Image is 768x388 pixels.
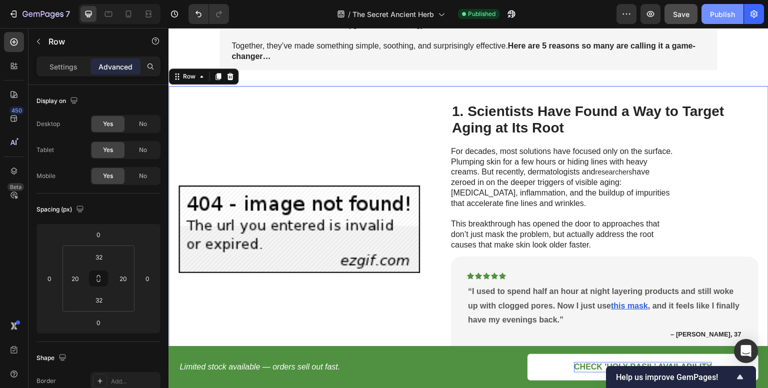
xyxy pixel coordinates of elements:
button: 7 [4,4,74,24]
p: Settings [49,61,77,72]
input: 0 [140,271,155,286]
iframe: Design area [168,28,768,388]
button: Show survey - Help us improve GemPages! [616,371,746,383]
span: Published [468,9,495,18]
strong: Here are 5 reasons so many are calling it a game-changer… [63,13,527,32]
p: – [PERSON_NAME], 37 [299,301,573,311]
p: Advanced [98,61,132,72]
img: ezgif-3509c9e5857102.gif [10,106,251,296]
span: The Secret Ancient Herb [352,9,434,19]
span: Save [673,10,689,18]
p: 7 [65,8,70,20]
input: 0 [88,315,108,330]
p: For decades, most solutions have focused only on the surface. Plumping skin for a few hours or hi... [282,118,507,181]
div: Open Intercom Messenger [734,339,758,363]
span: researchers [427,140,464,148]
input: 20px [67,271,82,286]
p: Row [48,35,133,47]
a: this mask [442,273,479,282]
a: Rich Text Editor. Editing area: main [359,326,590,352]
div: Border [36,376,56,385]
input: 20px [115,271,130,286]
span: Yes [103,145,113,154]
div: Undo/Redo [188,4,229,24]
span: No [139,119,147,128]
input: 32px [89,292,109,307]
span: / [348,9,350,19]
div: Shape [36,351,68,365]
span: Yes [103,119,113,128]
div: Rich Text Editor. Editing area: main [405,334,543,344]
button: Save [664,4,697,24]
div: 450 [9,106,24,114]
div: Publish [710,9,735,19]
div: Desktop [36,119,60,128]
input: 0 [88,227,108,242]
div: Beta [7,183,24,191]
p: “I used to spend half an hour at night layering products and still woke up with clogged pores. No... [299,256,573,299]
span: Help us improve GemPages! [616,372,734,382]
span: No [139,145,147,154]
p: This breakthrough has opened the door to approaches that don’t just mask the problem, but actuall... [282,191,507,222]
h2: 1. Scientists Have Found a Way to Target Aging at Its Root [282,74,590,109]
input: 0 [42,271,57,286]
input: 32px [89,249,109,264]
div: Tablet [36,145,54,154]
p: CHECK 'HOLY BASIL' AVAILABILITY [405,334,543,344]
span: No [139,171,147,180]
p: Together, they’ve made something simple, soothing, and surprisingly effective. [63,13,537,34]
div: Mobile [36,171,55,180]
div: Add... [111,377,158,386]
div: Row [12,44,29,53]
button: Publish [701,4,743,24]
div: Spacing (px) [36,203,86,216]
span: Yes [103,171,113,180]
div: Display on [36,94,80,108]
